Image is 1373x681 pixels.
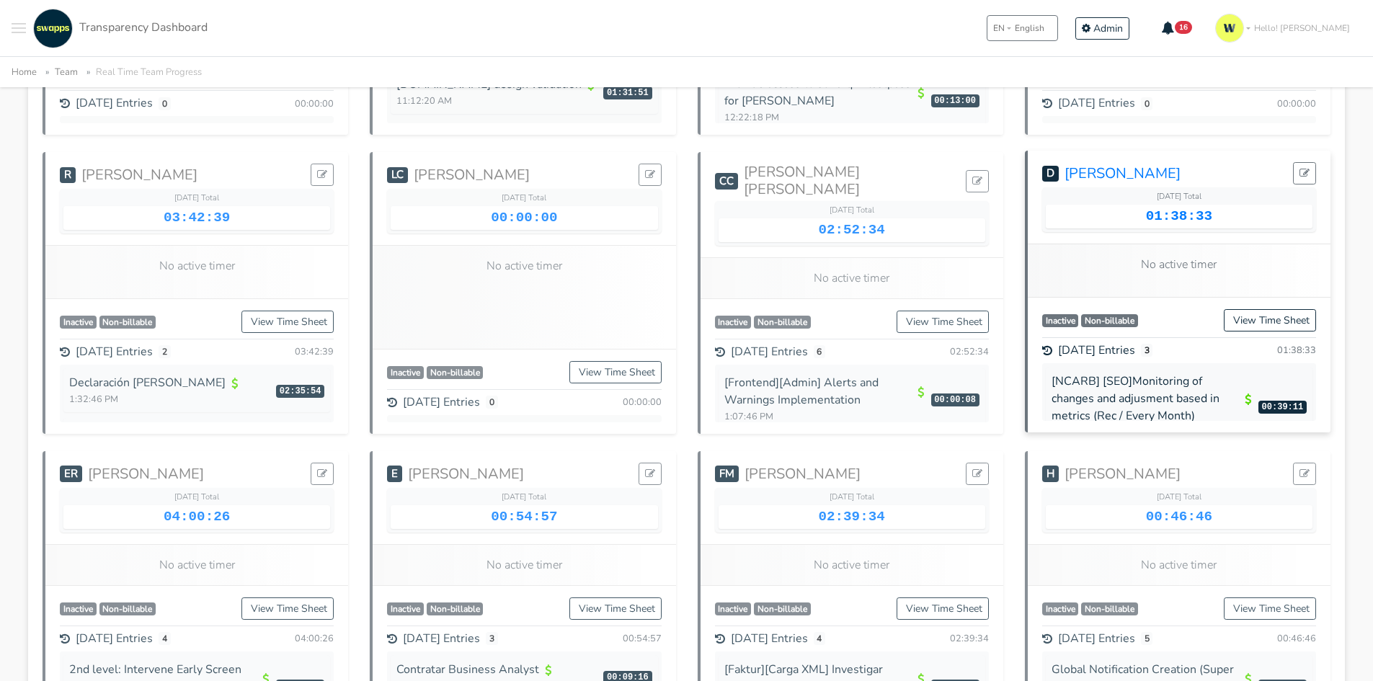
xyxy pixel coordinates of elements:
[33,9,73,48] img: swapps-linkedin-v2.jpg
[620,396,662,408] div: 00:00:00
[60,466,204,483] a: ER[PERSON_NAME]
[60,166,197,184] a: R[PERSON_NAME]
[1146,208,1212,224] span: 01:38:33
[754,316,811,329] span: Non-billable
[387,166,530,184] a: LC[PERSON_NAME]
[12,66,37,79] a: Home
[164,509,230,525] span: 04:00:26
[159,97,171,110] span: 0
[1081,602,1138,615] span: Non-billable
[391,192,657,205] div: [DATE] Total
[715,466,739,482] span: FM
[491,210,557,226] span: 00:00:00
[63,491,330,504] div: [DATE] Total
[754,602,811,615] span: Non-billable
[1081,314,1138,327] span: Non-billable
[292,633,334,644] div: 04:00:26
[79,19,208,35] span: Transparency Dashboard
[486,396,498,409] span: 0
[1215,14,1244,43] img: isotipo-3-3e143c57.png
[917,84,924,102] i: Billable
[76,97,153,110] span: [DATE] Entries
[63,192,330,205] div: [DATE] Total
[427,602,484,615] span: Non-billable
[1274,344,1316,356] div: 01:38:33
[99,602,156,615] span: Non-billable
[1274,633,1316,644] div: 00:46:46
[897,311,989,333] a: View Time Sheet
[715,602,752,615] span: Inactive
[1042,466,1059,482] span: H
[917,383,924,401] i: Billable
[1052,373,1219,424] a: [NCARB] [SEO]Monitoring of changes and adjusment based in metrics (Rec / Every Month)
[427,366,484,379] span: Non-billable
[1254,22,1350,35] span: Hello! [PERSON_NAME]
[30,9,208,48] a: Transparency Dashboard
[1042,466,1181,483] a: H[PERSON_NAME]
[724,76,911,109] a: Provide access to sonarq in lastpass for [PERSON_NAME]
[715,270,989,287] p: No active timer
[55,66,78,79] a: Team
[396,94,596,108] small: 11:12:20 AM
[1046,191,1312,203] div: [DATE] Total
[276,385,324,398] span: 02:35:54
[569,361,662,383] a: View Time Sheet
[931,393,979,406] span: 00:00:08
[164,210,230,226] span: 03:42:39
[947,346,989,357] div: 02:52:34
[60,602,97,615] span: Inactive
[1224,597,1316,620] a: View Time Sheet
[1141,97,1153,110] span: 0
[569,597,662,620] a: View Time Sheet
[99,316,156,329] span: Non-billable
[159,345,171,358] span: 2
[1274,98,1316,110] div: 00:00:00
[1015,22,1044,35] span: English
[1245,391,1251,408] i: Billable
[60,167,76,184] span: R
[715,556,989,574] p: No active timer
[1175,21,1192,34] span: 16
[1093,22,1123,35] span: Admin
[545,662,551,679] i: Billable
[731,345,808,359] span: [DATE] Entries
[12,9,26,48] button: Toggle navigation menu
[486,632,498,645] span: 3
[724,375,879,408] a: [Frontend][Admin] Alerts and Warnings Implementation
[491,509,557,525] span: 00:54:57
[719,205,985,217] div: [DATE] Total
[387,466,402,482] span: E
[396,662,539,677] a: Contratar Business Analyst
[1042,602,1079,615] span: Inactive
[1058,344,1135,357] span: [DATE] Entries
[1058,97,1135,110] span: [DATE] Entries
[1042,256,1316,273] p: No active timer
[69,393,269,406] small: 1:32:46 PM
[1141,344,1153,357] span: 3
[1224,309,1316,331] a: View Time Sheet
[387,167,408,184] span: LC
[715,164,966,198] a: CC[PERSON_NAME] [PERSON_NAME]
[1042,314,1079,327] span: Inactive
[620,633,662,644] div: 00:54:57
[947,633,989,644] div: 02:39:34
[897,597,989,620] a: View Time Sheet
[387,466,524,483] a: E[PERSON_NAME]
[403,396,480,409] span: [DATE] Entries
[1209,8,1361,48] a: Hello! [PERSON_NAME]
[715,466,861,483] a: FM[PERSON_NAME]
[69,375,226,391] a: Declaración [PERSON_NAME]
[1152,16,1202,40] button: 16
[819,222,885,238] span: 02:52:34
[76,632,153,646] span: [DATE] Entries
[81,64,202,81] li: Real Time Team Progress
[387,602,424,615] span: Inactive
[1146,509,1212,525] span: 00:46:46
[241,597,334,620] a: View Time Sheet
[814,345,826,358] span: 6
[387,556,661,574] p: No active timer
[60,316,97,329] span: Inactive
[403,632,480,646] span: [DATE] Entries
[76,345,153,359] span: [DATE] Entries
[1042,166,1059,182] span: D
